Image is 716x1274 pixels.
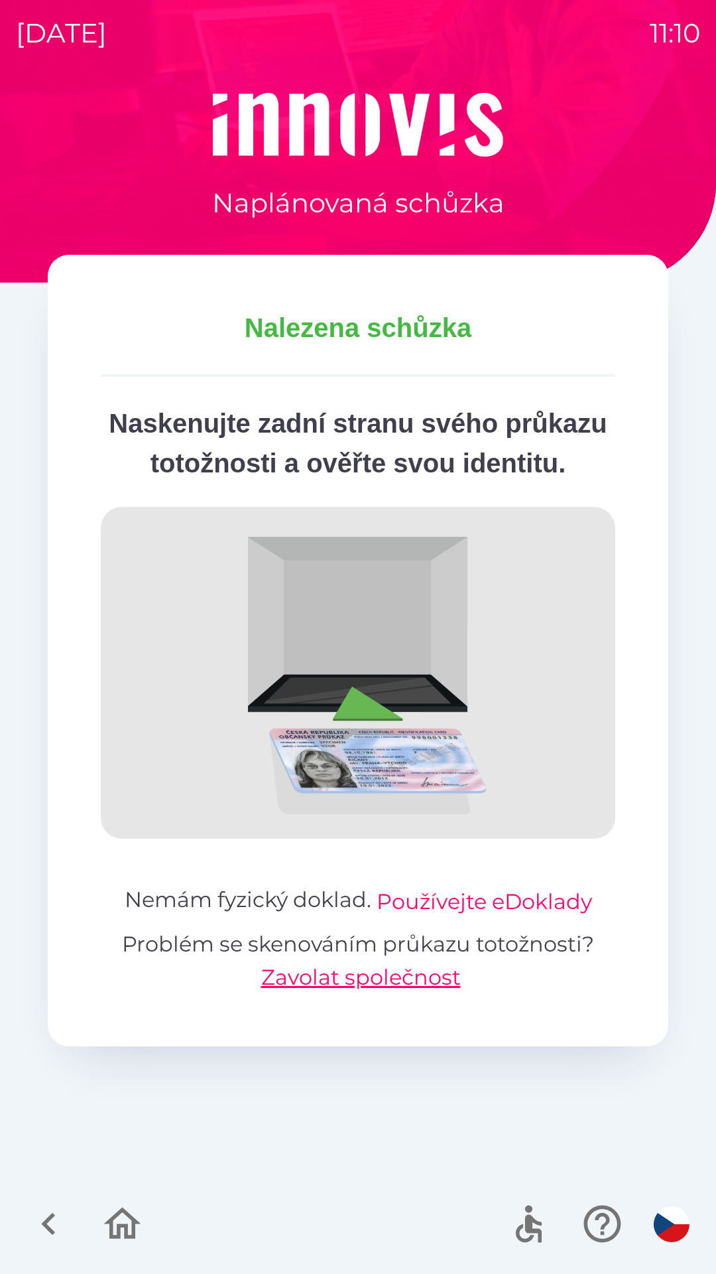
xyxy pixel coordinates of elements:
[261,961,461,993] button: Zavolat společnost
[48,93,668,157] img: Logo
[101,507,615,839] img: scan-id.png
[101,308,615,348] p: Nalezena schůzka
[650,13,700,53] p: 11:10
[16,13,107,53] p: [DATE]
[377,886,592,918] button: Používejte eDoklady
[654,1206,689,1242] img: cs flag
[101,403,615,483] p: Naskenujte zadní stranu svého průkazu totožnosti a ověřte svou identitu.
[101,884,615,918] p: Nemám fyzický doklad.
[101,928,615,994] p: Problém se skenováním průkazu totožnosti?
[212,183,505,223] p: Naplánovaná schůzka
